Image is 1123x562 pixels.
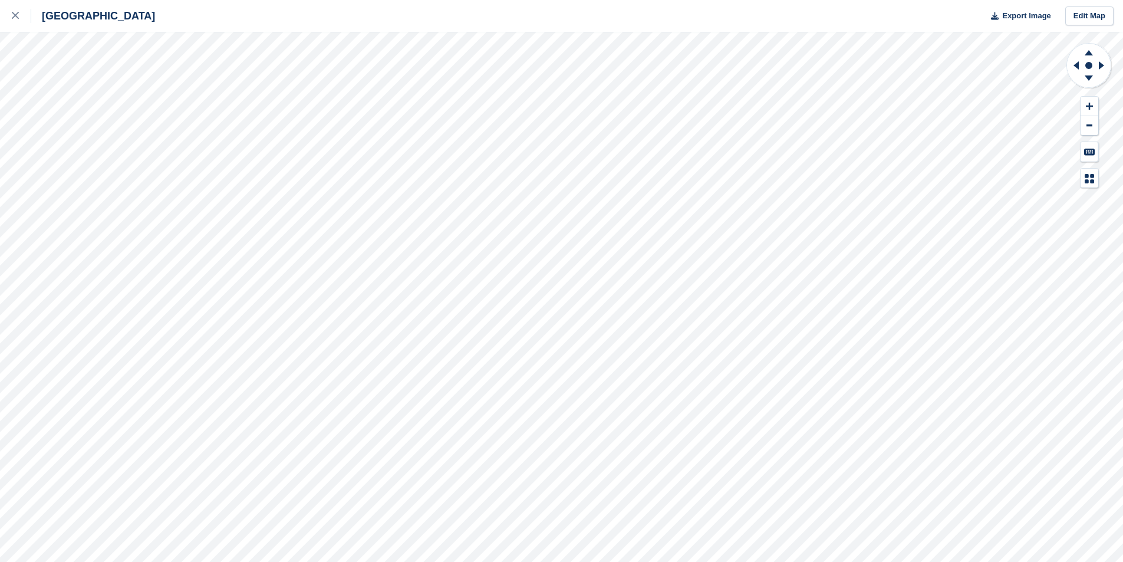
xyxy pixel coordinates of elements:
button: Keyboard Shortcuts [1081,142,1098,162]
div: [GEOGRAPHIC_DATA] [31,9,155,23]
button: Export Image [984,6,1051,26]
a: Edit Map [1065,6,1114,26]
span: Export Image [1002,10,1050,22]
button: Zoom Out [1081,116,1098,136]
button: Map Legend [1081,169,1098,188]
button: Zoom In [1081,97,1098,116]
